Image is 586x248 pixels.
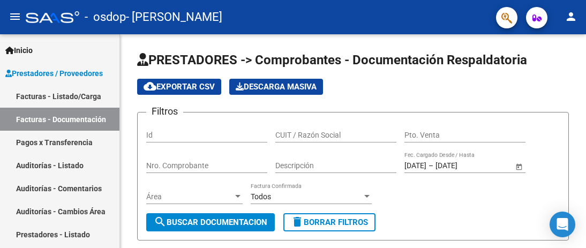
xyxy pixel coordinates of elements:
mat-icon: person [565,10,577,23]
mat-icon: cloud_download [144,80,156,93]
button: Buscar Documentacion [146,213,275,231]
span: Inicio [5,44,33,56]
button: Exportar CSV [137,79,221,95]
span: Borrar Filtros [291,217,368,227]
button: Descarga Masiva [229,79,323,95]
span: Buscar Documentacion [154,217,267,227]
span: Todos [251,192,271,201]
span: - osdop [85,5,126,29]
div: Open Intercom Messenger [550,212,575,237]
span: Prestadores / Proveedores [5,67,103,79]
span: PRESTADORES -> Comprobantes - Documentación Respaldatoria [137,52,527,67]
input: Fecha fin [435,161,488,170]
mat-icon: search [154,215,167,228]
mat-icon: delete [291,215,304,228]
span: Exportar CSV [144,82,215,92]
span: Descarga Masiva [236,82,317,92]
app-download-masive: Descarga masiva de comprobantes (adjuntos) [229,79,323,95]
span: – [429,161,433,170]
button: Open calendar [513,161,524,172]
button: Borrar Filtros [283,213,375,231]
mat-icon: menu [9,10,21,23]
span: - [PERSON_NAME] [126,5,222,29]
span: Área [146,192,233,201]
h3: Filtros [146,104,183,119]
input: Fecha inicio [404,161,426,170]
